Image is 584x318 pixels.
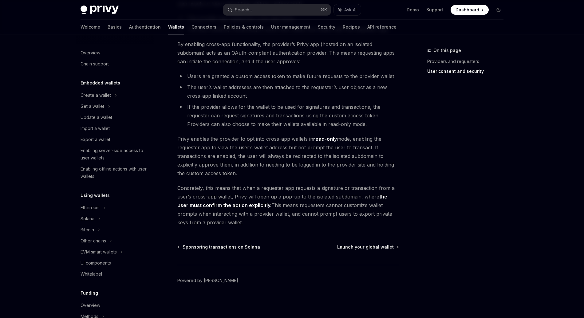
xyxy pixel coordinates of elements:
[427,57,508,66] a: Providers and requesters
[81,165,151,180] div: Enabling offline actions with user wallets
[224,20,264,34] a: Policies & controls
[81,289,98,297] h5: Funding
[81,125,110,132] div: Import a wallet
[129,20,161,34] a: Authentication
[168,20,184,34] a: Wallets
[81,114,112,121] div: Update a wallet
[271,20,310,34] a: User management
[76,163,154,182] a: Enabling offline actions with user wallets
[191,20,216,34] a: Connectors
[177,184,399,227] span: Concretely, this means that when a requester app requests a signature or transaction from a user’...
[76,257,154,269] a: UI components
[81,259,111,267] div: UI components
[76,134,154,145] a: Export a wallet
[223,4,331,15] button: Search...⌘K
[235,6,252,14] div: Search...
[177,83,399,100] li: The user’s wallet addresses are then attached to the requester’s user object as a new cross-app l...
[81,79,120,87] h5: Embedded wallets
[81,226,94,234] div: Bitcoin
[367,20,397,34] a: API reference
[81,204,100,211] div: Ethereum
[76,112,154,123] a: Update a wallet
[81,237,106,245] div: Other chains
[494,5,503,15] button: Toggle dark mode
[177,194,387,208] strong: the user must confirm the action explicitly.
[321,7,327,12] span: ⌘ K
[183,244,260,250] span: Sponsoring transactions on Solana
[76,123,154,134] a: Import a wallet
[178,244,260,250] a: Sponsoring transactions on Solana
[81,302,100,309] div: Overview
[334,4,361,15] button: Ask AI
[81,92,111,99] div: Create a wallet
[177,40,399,66] span: By enabling cross-app functionality, the provider’s Privy app (hosted on an isolated subdomain) a...
[343,20,360,34] a: Recipes
[81,270,102,278] div: Whitelabel
[81,6,119,14] img: dark logo
[81,49,100,57] div: Overview
[407,7,419,13] a: Demo
[337,244,398,250] a: Launch your global wallet
[81,192,110,199] h5: Using wallets
[433,47,461,54] span: On this page
[76,300,154,311] a: Overview
[81,103,104,110] div: Get a wallet
[337,244,394,250] span: Launch your global wallet
[81,147,151,162] div: Enabling server-side access to user wallets
[81,248,117,256] div: EVM smart wallets
[313,136,337,142] strong: read-only
[318,20,335,34] a: Security
[76,269,154,280] a: Whitelabel
[177,135,399,178] span: Privy enables the provider to opt into cross-app wallets in mode, enabling the requester app to v...
[76,47,154,58] a: Overview
[81,136,110,143] div: Export a wallet
[108,20,122,34] a: Basics
[76,58,154,69] a: Chain support
[81,20,100,34] a: Welcome
[456,7,479,13] span: Dashboard
[177,103,399,128] li: If the provider allows for the wallet to be used for signatures and transactions, the requester c...
[81,60,109,68] div: Chain support
[81,215,94,222] div: Solana
[427,66,508,76] a: User consent and security
[426,7,443,13] a: Support
[177,72,399,80] li: Users are granted a custom access token to make future requests to the provider wallet
[76,145,154,163] a: Enabling server-side access to user wallets
[177,277,238,284] a: Powered by [PERSON_NAME]
[451,5,489,15] a: Dashboard
[344,7,357,13] span: Ask AI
